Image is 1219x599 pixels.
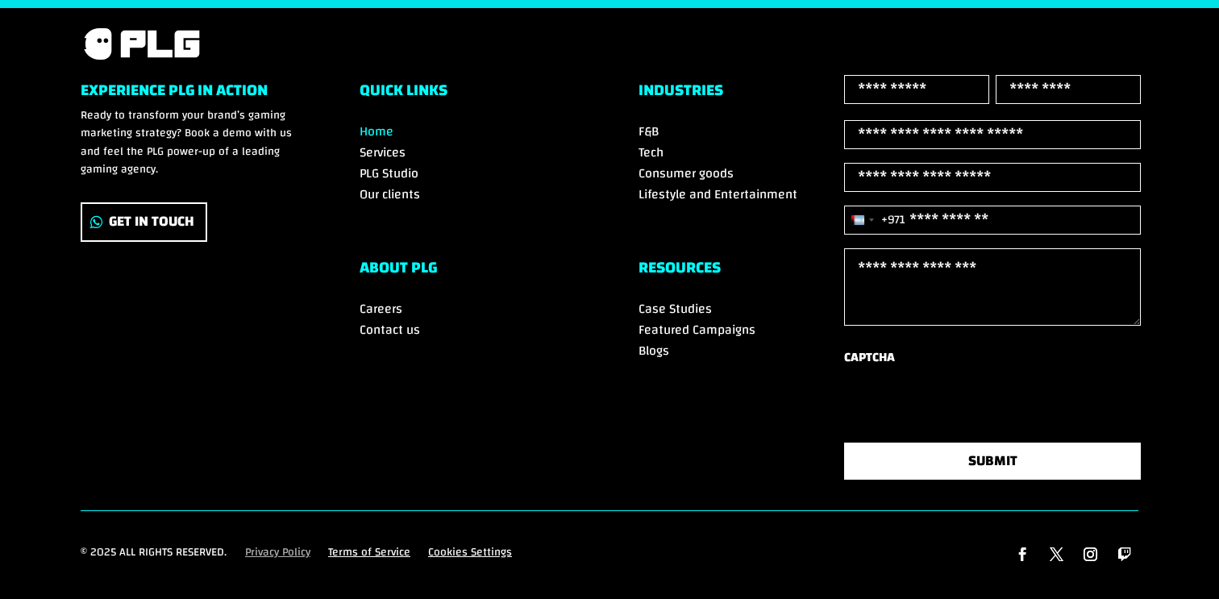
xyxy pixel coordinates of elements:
[81,26,202,62] a: PLG
[844,375,1089,438] iframe: reCAPTCHA
[639,339,669,363] a: Blogs
[639,119,659,144] a: F&B
[81,202,207,242] a: Get In Touch
[639,82,859,106] h6: Industries
[1111,541,1138,568] a: Follow on Twitch
[81,106,302,179] p: Ready to transform your brand’s gaming marketing strategy? Book a demo with us and feel the PLG p...
[844,443,1141,479] button: SUBMIT
[81,82,302,106] h6: Experience PLG in Action
[639,140,664,164] a: Tech
[639,260,859,284] h6: RESOURCES
[81,543,227,562] p: © 2025 All rights reserved.
[360,260,580,284] h6: ABOUT PLG
[639,182,797,206] a: Lifestyle and Entertainment
[1009,541,1037,568] a: Follow on Facebook
[881,209,905,231] div: +971
[360,82,580,106] h6: Quick Links
[360,119,393,144] a: Home
[428,543,512,568] a: Cookies Settings
[1077,541,1105,568] a: Follow on Instagram
[360,140,406,164] a: Services
[1043,541,1071,568] a: Follow on X
[1138,522,1219,599] iframe: Chat Widget
[360,182,420,206] a: Our clients
[81,26,202,62] img: PLG logo
[639,297,712,321] a: Case Studies
[360,297,402,321] a: Careers
[639,161,734,185] a: Consumer goods
[845,206,905,234] button: Selected country
[328,543,410,568] a: Terms of Service
[245,543,310,568] a: Privacy Policy
[844,347,895,368] label: CAPTCHA
[360,161,418,185] a: PLG Studio
[639,318,755,342] a: Featured Campaigns
[360,318,420,342] a: Contact us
